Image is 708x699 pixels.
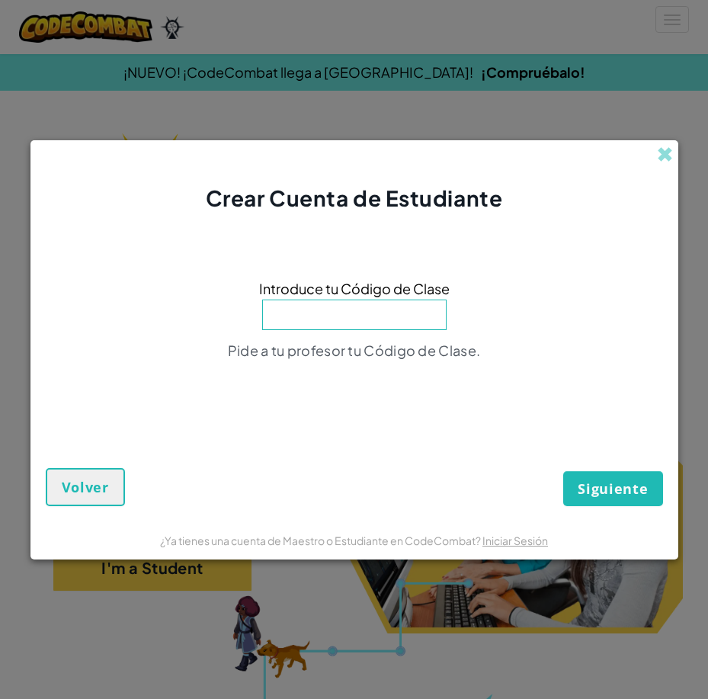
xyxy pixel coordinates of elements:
span: ¿Ya tienes una cuenta de Maestro o Estudiante en CodeCombat? [160,534,482,547]
span: Pide a tu profesor tu Código de Clase. [228,341,480,359]
span: Crear Cuenta de Estudiante [206,184,503,211]
span: Introduce tu Código de Clase [259,277,450,300]
span: Volver [62,478,109,496]
button: Siguiente [563,471,662,506]
button: Volver [46,468,125,506]
span: Siguiente [578,479,648,498]
a: Iniciar Sesión [482,534,548,547]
